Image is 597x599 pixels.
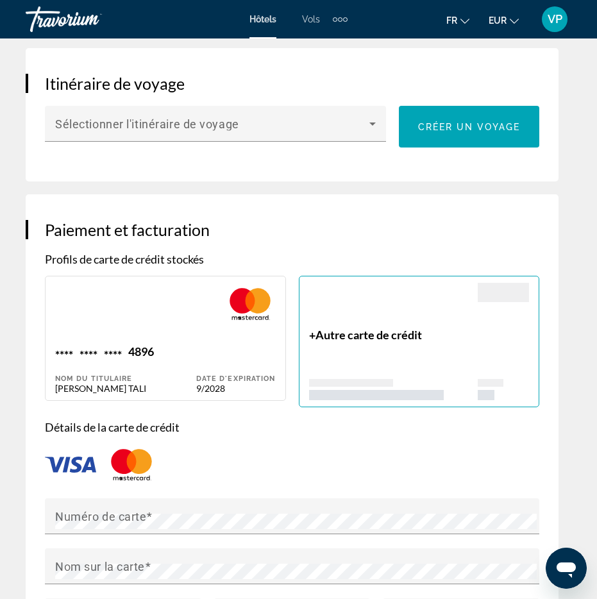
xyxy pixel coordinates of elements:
[333,9,348,30] button: Extra navigation items
[224,283,276,325] img: MAST
[55,383,196,394] div: [PERSON_NAME] TALI
[446,11,469,30] button: Change language
[302,14,320,24] a: Vols
[548,13,562,26] span: VP
[45,252,539,266] p: Profils de carte de crédit stockés
[45,420,539,434] p: Détails de la carte de crédit
[55,510,146,523] mat-label: Numéro de carte
[55,560,145,573] mat-label: Nom sur la carte
[55,375,196,383] div: Nom du titulaire
[399,106,540,148] button: Créer un voyage
[546,548,587,589] iframe: Bouton de lancement de la fenêtre de messagerie
[196,383,276,394] div: 9/2028
[446,15,457,26] span: fr
[315,328,422,342] span: Autre carte de crédit
[55,117,239,131] span: Sélectionner l'itinéraire de voyage
[106,444,157,486] img: MAST
[309,328,478,342] p: +
[45,220,539,239] h3: Paiement et facturation
[249,14,276,24] a: Hôtels
[128,344,154,362] div: 4896
[489,11,519,30] button: Change currency
[45,74,539,93] h3: Itinéraire de voyage
[196,375,276,383] div: Date d'expiration
[538,6,571,33] button: User Menu
[418,122,521,132] span: Créer un voyage
[26,3,154,36] a: Travorium
[45,457,96,473] img: VISA
[489,15,507,26] span: EUR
